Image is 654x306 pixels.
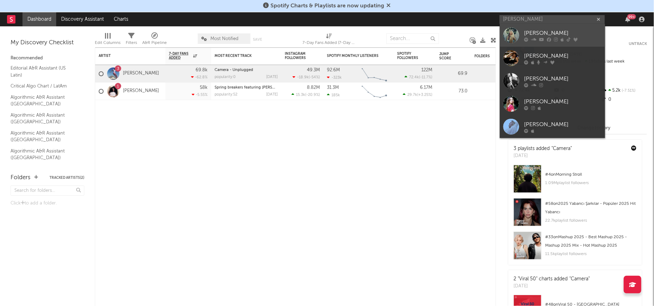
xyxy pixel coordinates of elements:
div: 122M [421,68,432,72]
div: 1.09M playlist followers [545,179,636,187]
a: Algorithmic A&R Assistant ([GEOGRAPHIC_DATA]) [11,129,77,144]
div: ( ) [405,75,432,79]
a: Algorithmic A&R Assistant ([GEOGRAPHIC_DATA]) [11,147,77,162]
a: Charts [109,12,133,26]
div: 185k [327,93,340,97]
svg: Chart title [359,65,390,83]
div: # 58 on 2025 Yabancı Şarkılar - Popüler 2025 Hit Yabancı [545,200,636,216]
a: Camera - Unplugged [215,68,253,72]
div: 7-Day Fans Added (7-Day Fans Added) [303,30,355,50]
div: 3 playlists added [514,145,572,152]
div: # 4 on Morning Stroll [545,170,636,179]
div: Camera - Unplugged [215,68,278,72]
div: Most Recent Track [215,54,267,58]
div: Recommended [11,54,84,63]
a: [PERSON_NAME] [500,115,605,138]
a: #33onMashup 2025 - Best Mashup 2025 - Mashup 2025 Mix - Hot Mashup 202511.5kplaylist followers [508,232,642,265]
div: Filters [126,39,137,47]
div: Folders [475,54,527,58]
div: [PERSON_NAME] [524,98,602,106]
div: [PERSON_NAME] [524,75,602,83]
a: #4onMorning Stroll1.09Mplaylist followers [508,165,642,198]
a: [PERSON_NAME] [500,24,605,47]
div: -62.8 % [191,75,208,79]
div: Artist [99,54,151,58]
div: [DATE] [514,152,572,159]
div: Spotify Followers [397,52,422,60]
div: Edit Columns [95,39,120,47]
span: -7.51 % [621,89,636,93]
div: 69.8k [196,68,208,72]
span: 15.3k [296,93,305,97]
span: 29.7k [407,93,417,97]
div: Jump Score [439,52,457,60]
a: #58on2025 Yabancı Şarkılar - Popüler 2025 Hit Yabancı22.7kplaylist followers [508,198,642,232]
div: 0 [600,95,647,104]
input: Search for folders... [11,185,84,196]
span: -11.7 % [420,76,431,79]
div: A&R Pipeline [142,30,167,50]
div: popularity: 0 [215,75,236,79]
div: 69.9 [439,70,467,78]
span: -54 % [310,76,319,79]
div: [DATE] [514,283,590,290]
a: Algorithmic A&R Assistant ([GEOGRAPHIC_DATA]) [11,93,77,108]
a: "Camera" [569,276,590,281]
div: 58k [200,85,208,90]
div: popularity: 52 [215,93,237,97]
div: [PERSON_NAME] [524,52,602,60]
a: [PERSON_NAME] [123,71,159,77]
span: 72.4k [409,76,419,79]
button: Untrack [629,40,647,47]
div: [DATE] [266,75,278,79]
a: Spring breakers featuring [PERSON_NAME] [215,86,293,90]
div: Click to add a folder. [11,199,84,208]
a: [PERSON_NAME] [123,88,159,94]
div: 22.7k playlist followers [545,216,636,225]
div: 92.6M [327,68,340,72]
div: ( ) [292,92,320,97]
div: Filters [126,30,137,50]
div: ( ) [403,92,432,97]
div: My Discovery Checklist [11,39,84,47]
span: -20.9 % [306,93,319,97]
div: Spotify Monthly Listeners [327,54,380,58]
div: 8.82M [307,85,320,90]
a: Dashboard [22,12,56,26]
div: Folders [11,174,31,182]
button: Save [253,38,262,41]
div: 2 "Viral 50" charts added [514,275,590,283]
div: Spring breakers featuring kesha [215,86,278,90]
div: 7-Day Fans Added (7-Day Fans Added) [303,39,355,47]
span: 7-Day Fans Added [169,52,191,60]
input: Search for artists [499,15,605,24]
input: Search... [386,33,439,44]
a: [PERSON_NAME] [500,47,605,70]
div: A&R Pipeline [142,39,167,47]
a: Critical Algo Chart / LatAm [11,82,77,90]
div: 11.5k playlist followers [545,250,636,258]
div: 5.2k [600,86,647,95]
span: Spotify Charts & Playlists are now updating [271,3,385,9]
button: Tracked Artists(2) [50,176,84,180]
div: 73.0 [439,87,467,96]
span: +3.25 % [418,93,431,97]
button: 99+ [625,17,630,22]
div: 6.17M [420,85,432,90]
a: "Camera" [551,146,572,151]
div: [PERSON_NAME] [524,121,602,129]
span: Most Notified [210,37,238,41]
div: Edit Columns [95,30,120,50]
div: 31.3M [327,85,339,90]
div: # 33 on Mashup 2025 - Best Mashup 2025 - Mashup 2025 Mix - Hot Mashup 2025 [545,233,636,250]
div: [PERSON_NAME] [524,29,602,38]
div: 99 + [627,14,636,19]
div: [DATE] [266,93,278,97]
a: [PERSON_NAME] [500,92,605,115]
div: -323k [327,75,342,80]
div: 49.3M [307,68,320,72]
a: Algorithmic A&R Assistant ([GEOGRAPHIC_DATA]) [11,111,77,126]
svg: Chart title [359,83,390,100]
div: ( ) [293,75,320,79]
a: Editorial A&R Assistant (US Latin) [11,64,77,79]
